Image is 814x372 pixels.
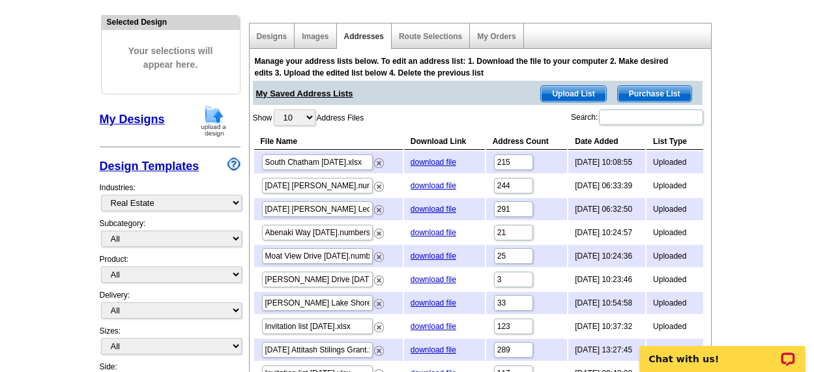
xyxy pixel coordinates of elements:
th: Download Link [404,134,485,150]
img: delete.png [374,276,384,285]
span: Purchase List [618,86,691,102]
td: Uploaded [647,245,703,267]
div: Product: [100,253,240,289]
label: Search: [571,108,705,126]
th: Address Count [486,134,568,150]
td: [DATE] 10:37:32 [568,315,645,337]
a: My Designs [100,113,165,126]
td: Uploaded [647,315,703,337]
a: Remove this list [374,226,384,235]
a: Remove this list [374,343,384,352]
a: Images [302,32,328,41]
td: Uploaded [647,292,703,314]
div: Sizes: [100,325,240,361]
a: Remove this list [374,203,384,212]
td: Uploaded [647,175,703,197]
a: download file [411,251,456,261]
a: Remove this list [374,250,384,259]
img: delete.png [374,346,384,356]
a: Remove this list [374,320,384,329]
img: upload-design [197,104,231,137]
a: download file [411,345,456,354]
td: [DATE] 10:24:36 [568,245,645,267]
a: Remove this list [374,179,384,188]
img: delete.png [374,299,384,309]
div: Industries: [100,175,240,218]
img: delete.png [374,322,384,332]
th: File Name [254,134,403,150]
a: download file [411,205,456,214]
td: [DATE] 06:33:39 [568,175,645,197]
a: My Orders [477,32,516,41]
a: download file [411,275,456,284]
a: download file [411,158,456,167]
a: Route Selections [399,32,462,41]
div: Subcategory: [100,218,240,253]
img: delete.png [374,205,384,215]
img: delete.png [374,252,384,262]
img: design-wizard-help-icon.png [227,158,240,171]
td: [DATE] 10:23:46 [568,268,645,291]
img: delete.png [374,182,384,192]
a: Designs [257,32,287,41]
td: Uploaded [647,222,703,244]
th: Date Added [568,134,645,150]
iframe: LiveChat chat widget [631,331,814,372]
div: Selected Design [102,16,240,28]
td: [DATE] 10:24:57 [568,222,645,244]
img: delete.png [374,229,384,238]
a: download file [411,228,456,237]
span: My Saved Address Lists [256,81,353,100]
input: Search: [599,109,703,125]
a: Remove this list [374,273,384,282]
label: Show Address Files [253,108,364,127]
td: Uploaded [647,151,703,173]
td: [DATE] 10:08:55 [568,151,645,173]
td: Uploaded [647,268,703,291]
td: [DATE] 10:54:58 [568,292,645,314]
a: download file [411,181,456,190]
a: Remove this list [374,156,384,165]
a: download file [411,322,456,331]
div: Delivery: [100,289,240,325]
a: Design Templates [100,160,199,173]
a: Addresses [344,32,384,41]
span: Upload List [541,86,605,102]
th: List Type [647,134,703,150]
img: delete.png [374,158,384,168]
a: download file [411,298,456,308]
select: ShowAddress Files [274,109,315,126]
td: Uploaded [647,198,703,220]
div: Manage your address lists below. To edit an address list: 1. Download the file to your computer 2... [255,55,678,79]
span: Your selections will appear here. [111,31,230,85]
td: [DATE] 06:32:50 [568,198,645,220]
td: [DATE] 13:27:45 [568,339,645,361]
a: Remove this list [374,296,384,306]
